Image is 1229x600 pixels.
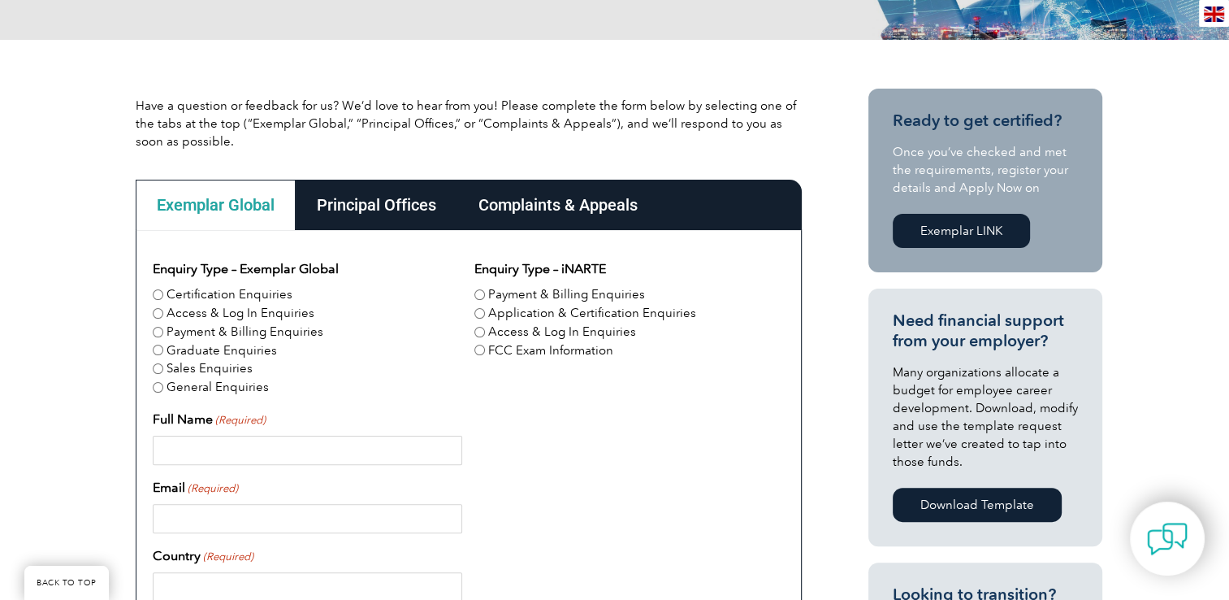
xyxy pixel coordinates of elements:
a: Exemplar LINK [893,214,1030,248]
a: Download Template [893,488,1062,522]
label: Payment & Billing Enquiries [488,285,645,304]
label: Country [153,546,253,566]
label: Sales Enquiries [167,359,253,378]
img: contact-chat.png [1147,519,1188,559]
p: Have a question or feedback for us? We’d love to hear from you! Please complete the form below by... [136,97,802,150]
label: Full Name [153,410,266,429]
label: Graduate Enquiries [167,341,277,360]
span: (Required) [214,412,266,428]
label: Email [153,478,238,498]
label: Application & Certification Enquiries [488,304,696,323]
span: (Required) [201,549,253,565]
span: (Required) [186,480,238,497]
a: BACK TO TOP [24,566,109,600]
label: General Enquiries [167,378,269,397]
p: Once you’ve checked and met the requirements, register your details and Apply Now on [893,143,1078,197]
div: Complaints & Appeals [457,180,659,230]
img: en [1204,7,1224,22]
legend: Enquiry Type – iNARTE [474,259,606,279]
div: Exemplar Global [136,180,296,230]
div: Principal Offices [296,180,457,230]
legend: Enquiry Type – Exemplar Global [153,259,339,279]
label: Certification Enquiries [167,285,292,304]
label: FCC Exam Information [488,341,613,360]
h3: Ready to get certified? [893,111,1078,131]
label: Access & Log In Enquiries [488,323,636,341]
h3: Need financial support from your employer? [893,311,1078,351]
p: Many organizations allocate a budget for employee career development. Download, modify and use th... [893,363,1078,471]
label: Access & Log In Enquiries [167,304,314,323]
label: Payment & Billing Enquiries [167,323,323,341]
